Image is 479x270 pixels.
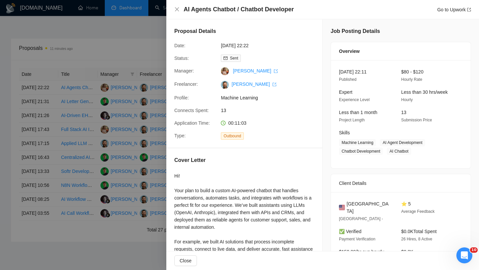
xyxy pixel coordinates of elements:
span: 26 Hires, 8 Active [401,237,432,241]
span: export [274,69,278,73]
span: Close [180,257,192,264]
a: Go to Upworkexport [437,7,471,12]
span: Expert [339,89,352,95]
span: Freelancer: [174,81,198,87]
img: c1-JWQDXWEy3CnA6sRtFzzU22paoDq5cZnWyBNc3HWqwvuW0qNnjm1CMP-YmbEEtPC [221,81,229,89]
span: Connects Spent: [174,108,209,113]
span: Overview [339,48,360,55]
span: Manager: [174,68,194,73]
span: Type: [174,133,186,138]
span: Sent [230,56,238,61]
span: [DATE] 22:22 [221,42,321,49]
span: ✅ Verified [339,229,362,234]
img: 🇺🇸 [339,204,345,211]
span: Average Feedback [401,209,435,214]
span: 10 [470,247,478,253]
a: [PERSON_NAME] export [232,81,276,87]
span: ⭐ 5 [401,201,411,206]
span: Submission Price [401,118,432,122]
span: Chatbot Development [339,148,383,155]
span: Machine Learning [339,139,376,146]
span: [GEOGRAPHIC_DATA] - [339,216,383,221]
span: 13 [401,110,406,115]
span: $80 - $120 [401,69,423,74]
span: Hourly [401,97,413,102]
span: Date: [174,43,185,48]
span: Profile: [174,95,189,100]
span: Published [339,77,357,82]
span: Less than 30 hrs/week [401,89,448,95]
span: $150.00/hr avg hourly rate paid [339,249,384,262]
span: Project Length [339,118,365,122]
h5: Cover Letter [174,156,206,164]
span: Machine Learning [221,94,321,101]
span: $0.0K Total Spent [401,229,437,234]
span: Experience Level [339,97,370,102]
span: Less than 1 month [339,110,377,115]
span: clock-circle [221,121,226,125]
span: Application Time: [174,120,210,126]
h5: Proposal Details [174,27,216,35]
h5: Job Posting Details [331,27,380,35]
span: [DATE] 22:11 [339,69,367,74]
span: [GEOGRAPHIC_DATA] [347,200,391,215]
span: close [174,7,180,12]
span: 00:11:03 [228,120,246,126]
span: Status: [174,56,189,61]
button: Close [174,7,180,12]
span: Hourly Rate [401,77,422,82]
span: Payment Verification [339,237,375,241]
button: Close [174,255,197,266]
span: AI Chatbot [387,148,411,155]
span: AI Agent Development [380,139,425,146]
span: export [272,82,276,86]
span: mail [224,56,228,60]
span: Skills [339,130,350,135]
span: $0.0K [401,249,413,254]
div: Client Details [339,174,463,192]
span: 13 [221,107,321,114]
h4: AI Agents Chatbot / Chatbot Developer [184,5,294,14]
span: Outbound [221,132,244,140]
iframe: Intercom live chat [456,247,472,263]
span: export [467,8,471,12]
a: [PERSON_NAME] export [233,68,278,73]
